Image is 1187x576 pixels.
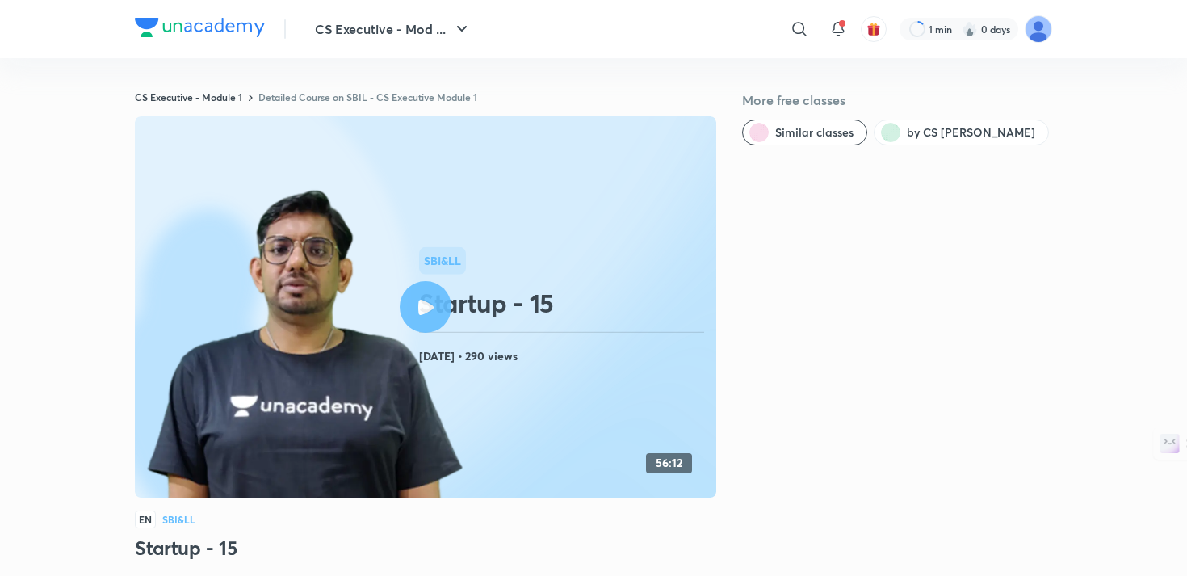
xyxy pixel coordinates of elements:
h4: 56:12 [656,456,682,470]
img: avatar [866,22,881,36]
img: Company Logo [135,18,265,37]
h2: Startup - 15 [419,287,710,319]
h4: [DATE] • 290 views [419,346,710,367]
span: Similar classes [775,124,854,141]
h3: Startup - 15 [135,535,716,561]
a: Company Logo [135,18,265,41]
img: sumit kumar [1025,15,1052,43]
button: Similar classes [742,120,867,145]
h5: More free classes [742,90,1052,110]
h4: SBI&LL [162,515,195,524]
a: CS Executive - Module 1 [135,90,242,103]
a: Detailed Course on SBIL - CS Executive Module 1 [258,90,477,103]
button: avatar [861,16,887,42]
img: streak [962,21,978,37]
span: EN [135,511,156,528]
button: CS Executive - Mod ... [305,13,481,45]
button: by CS Amit Vohra [874,120,1049,145]
span: by CS Amit Vohra [907,124,1035,141]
